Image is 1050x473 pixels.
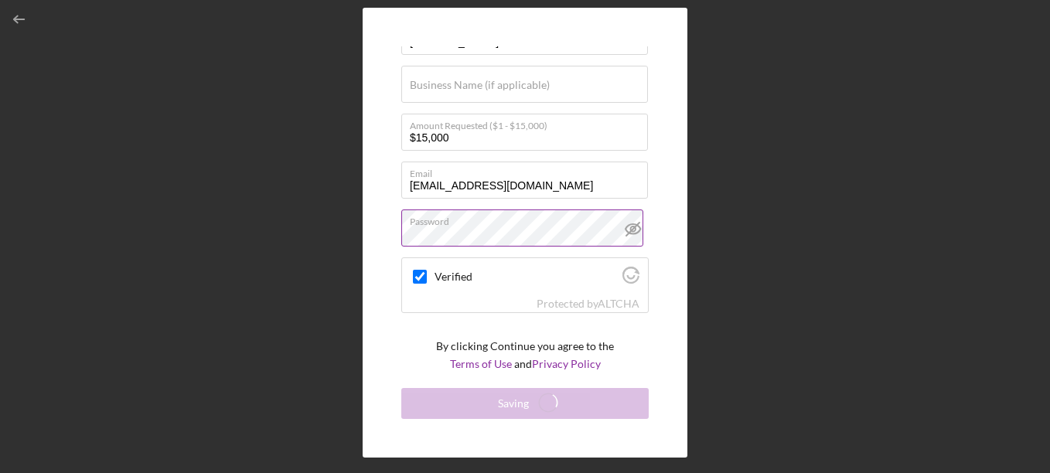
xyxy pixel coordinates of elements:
div: Saving [498,388,529,419]
a: Privacy Policy [532,357,601,370]
p: By clicking Continue you agree to the and [436,338,614,373]
a: Terms of Use [450,357,512,370]
a: Visit Altcha.org [622,273,639,286]
label: Business Name (if applicable) [410,79,550,91]
label: Amount Requested ($1 - $15,000) [410,114,648,131]
label: Password [410,210,648,227]
label: Verified [435,271,618,283]
button: Saving [401,388,649,419]
label: Email [410,162,648,179]
a: Visit Altcha.org [598,297,639,310]
div: Protected by [537,298,639,310]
